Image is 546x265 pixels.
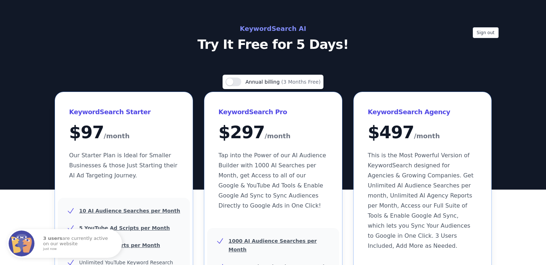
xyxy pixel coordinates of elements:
strong: 3 users [43,236,62,241]
button: Sign out [473,27,499,38]
u: 10 AI Audience Searches per Month [79,208,180,214]
span: /month [414,130,440,142]
div: $ 497 [368,124,477,142]
span: Tap into the Power of our AI Audience Builder with 1000 AI Searches per Month, get Access to all ... [219,152,326,209]
span: /month [104,130,130,142]
u: 1000 AI Audience Searches per Month [229,238,317,252]
span: (3 Months Free) [281,79,321,85]
h3: KeywordSearch Agency [368,106,477,118]
p: are currently active on our website [43,236,115,251]
small: just now [43,247,113,251]
h2: KeywordSearch AI [112,23,434,34]
p: Try It Free for 5 Days! [112,37,434,52]
div: $ 97 [69,124,178,142]
u: 5 YouTube Ad Scripts per Month [79,225,170,231]
span: /month [265,130,290,142]
img: Fomo [9,231,34,256]
span: Our Starter Plan is Ideal for Smaller Businesses & those Just Starting their AI Ad Targeting Jour... [69,152,178,179]
h3: KeywordSearch Pro [219,106,328,118]
div: $ 297 [219,124,328,142]
h3: KeywordSearch Starter [69,106,178,118]
span: Annual billing [246,79,281,85]
span: This is the Most Powerful Version of KeywordSearch designed for Agencies & Growing Companies. Get... [368,152,473,249]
